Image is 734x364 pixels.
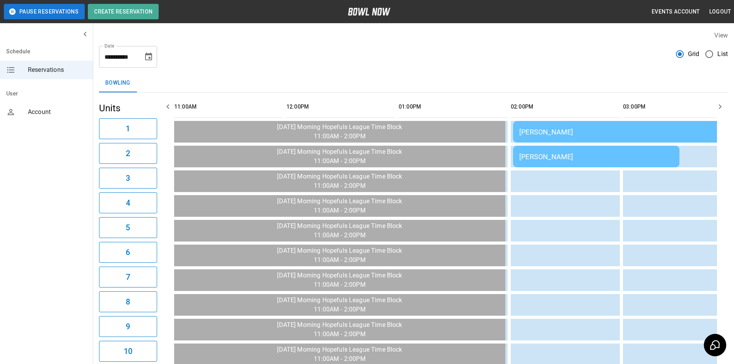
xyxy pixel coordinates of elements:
[99,102,157,114] h5: Units
[126,296,130,308] h6: 8
[126,246,130,259] h6: 6
[99,143,157,164] button: 2
[126,221,130,234] h6: 5
[99,217,157,238] button: 5
[717,49,728,59] span: List
[126,147,130,160] h6: 2
[706,5,734,19] button: Logout
[99,74,728,92] div: inventory tabs
[399,96,508,118] th: 01:00PM
[519,153,673,161] div: [PERSON_NAME]
[688,49,700,59] span: Grid
[88,4,159,19] button: Create Reservation
[174,96,283,118] th: 11:00AM
[99,74,137,92] button: Bowling
[99,267,157,287] button: 7
[99,168,157,189] button: 3
[141,49,156,65] button: Choose date, selected date is Aug 25, 2025
[519,128,730,136] div: [PERSON_NAME]
[126,172,130,184] h6: 3
[99,118,157,139] button: 1
[648,5,703,19] button: Events Account
[126,320,130,333] h6: 9
[714,32,728,39] label: View
[126,271,130,283] h6: 7
[28,107,87,117] span: Account
[99,341,157,362] button: 10
[99,316,157,337] button: 9
[4,4,85,19] button: Pause Reservations
[286,96,395,118] th: 12:00PM
[99,192,157,213] button: 4
[126,197,130,209] h6: 4
[28,65,87,75] span: Reservations
[126,122,130,135] h6: 1
[348,8,390,15] img: logo
[99,242,157,263] button: 6
[124,345,132,357] h6: 10
[511,96,620,118] th: 02:00PM
[99,291,157,312] button: 8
